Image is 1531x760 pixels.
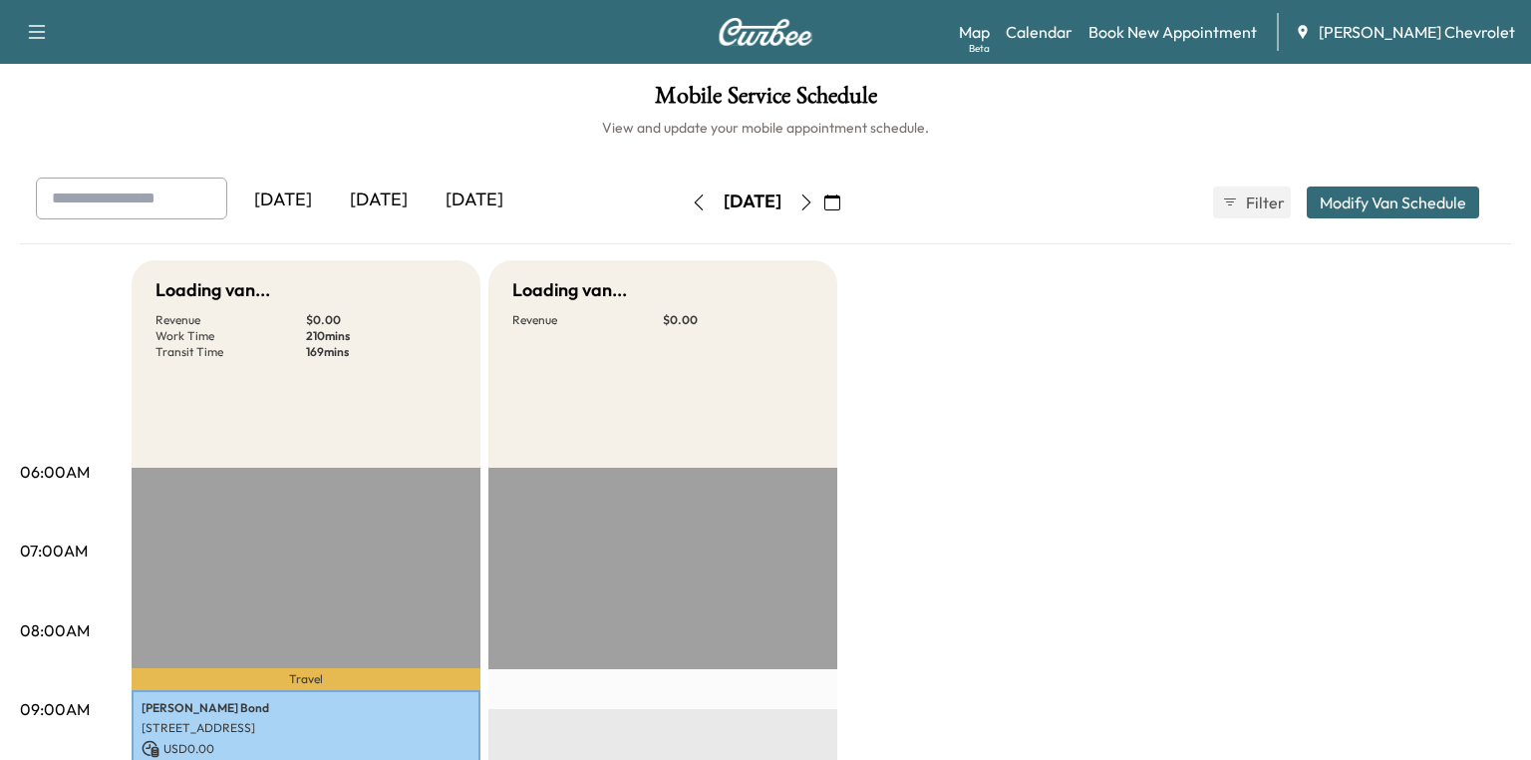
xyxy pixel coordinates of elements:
[20,460,90,484] p: 06:00AM
[1307,187,1479,218] button: Modify Van Schedule
[331,178,427,223] div: [DATE]
[155,328,306,344] p: Work Time
[20,118,1511,138] h6: View and update your mobile appointment schedule.
[718,18,813,46] img: Curbee Logo
[155,344,306,360] p: Transit Time
[959,20,990,44] a: MapBeta
[235,178,331,223] div: [DATE]
[969,41,990,56] div: Beta
[663,312,813,328] p: $ 0.00
[20,618,90,642] p: 08:00AM
[306,344,457,360] p: 169 mins
[724,190,781,214] div: [DATE]
[512,276,627,304] h5: Loading van...
[1246,190,1282,214] span: Filter
[20,539,88,563] p: 07:00AM
[1319,20,1515,44] span: [PERSON_NAME] Chevrolet
[142,700,470,716] p: [PERSON_NAME] Bond
[1006,20,1072,44] a: Calendar
[132,668,480,690] p: Travel
[427,178,522,223] div: [DATE]
[20,84,1511,118] h1: Mobile Service Schedule
[306,328,457,344] p: 210 mins
[142,740,470,758] p: USD 0.00
[155,276,270,304] h5: Loading van...
[512,312,663,328] p: Revenue
[1213,187,1291,218] button: Filter
[306,312,457,328] p: $ 0.00
[1088,20,1257,44] a: Book New Appointment
[142,720,470,736] p: [STREET_ADDRESS]
[20,697,90,721] p: 09:00AM
[155,312,306,328] p: Revenue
